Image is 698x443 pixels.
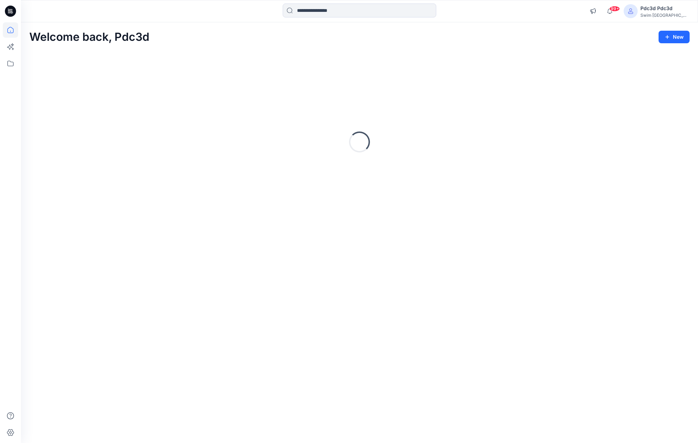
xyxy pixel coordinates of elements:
div: Pdc3d Pdc3d [640,4,689,13]
h2: Welcome back, Pdc3d [29,31,149,44]
div: Swim [GEOGRAPHIC_DATA] [640,13,689,18]
svg: avatar [628,8,633,14]
span: 99+ [609,6,620,12]
button: New [659,31,690,43]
